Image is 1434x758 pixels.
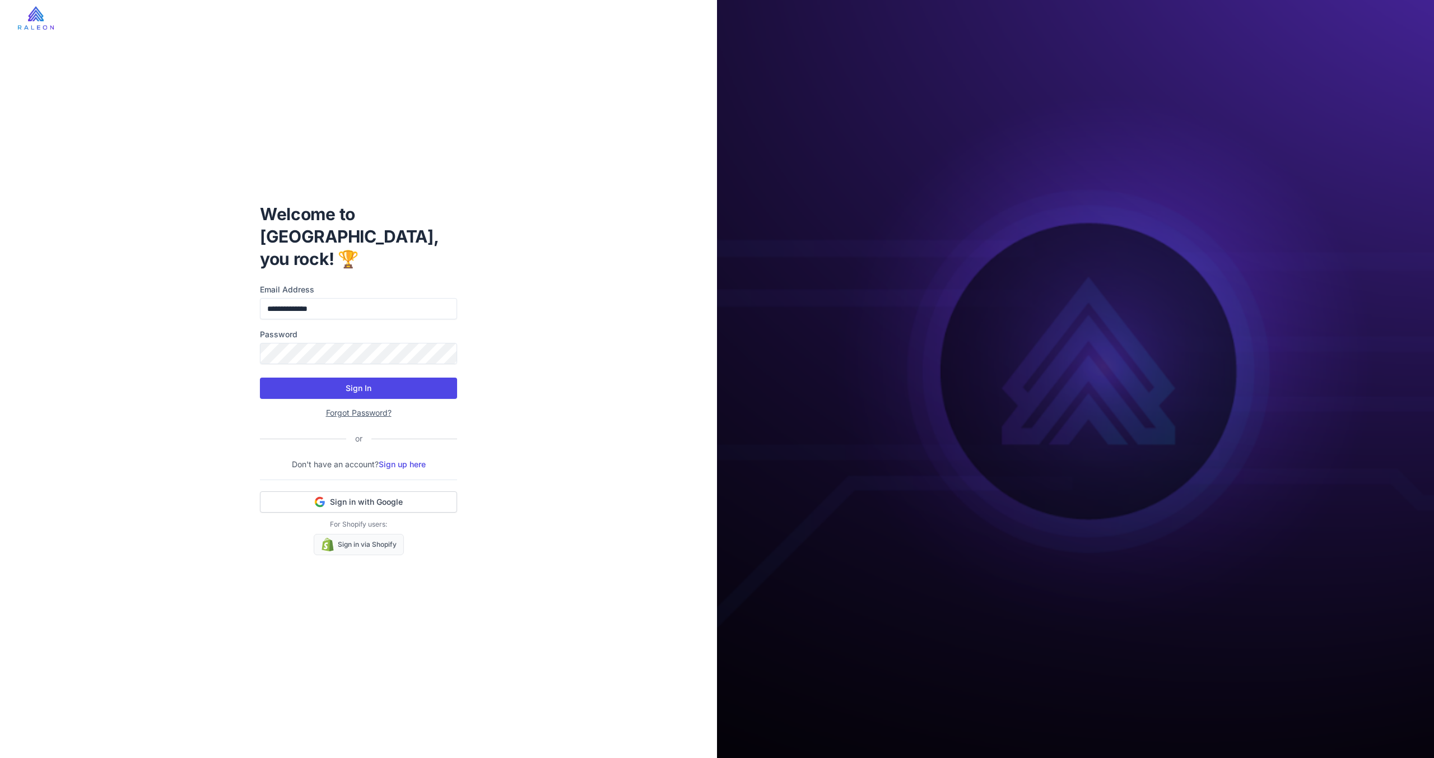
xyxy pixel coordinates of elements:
p: For Shopify users: [260,519,457,529]
label: Email Address [260,283,457,296]
a: Sign up here [379,459,426,469]
button: Sign In [260,378,457,399]
label: Password [260,328,457,341]
span: Sign in with Google [330,496,403,508]
button: Sign in with Google [260,491,457,513]
img: raleon-logo-whitebg.9aac0268.jpg [18,6,54,30]
a: Sign in via Shopify [314,534,404,555]
h1: Welcome to [GEOGRAPHIC_DATA], you rock! 🏆 [260,203,457,270]
div: or [346,433,371,445]
a: Forgot Password? [326,408,392,417]
p: Don't have an account? [260,458,457,471]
